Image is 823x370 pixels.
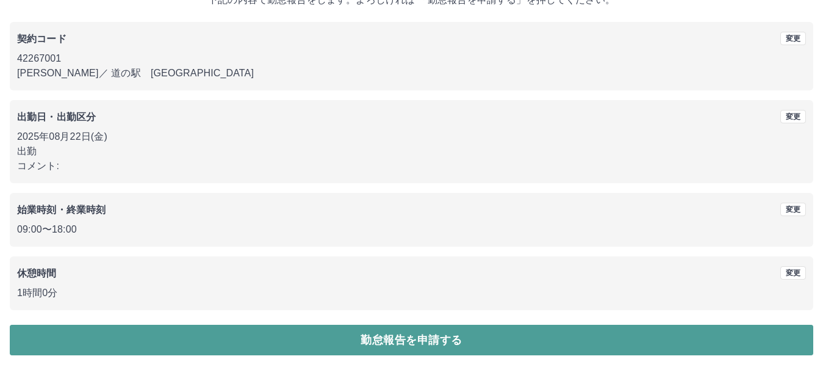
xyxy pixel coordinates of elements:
b: 出勤日・出勤区分 [17,112,96,122]
button: 勤怠報告を申請する [10,325,813,355]
p: 1時間0分 [17,286,806,300]
p: 42267001 [17,51,806,66]
b: 休憩時間 [17,268,57,278]
p: コメント: [17,159,806,173]
p: [PERSON_NAME] ／ 道の駅 [GEOGRAPHIC_DATA] [17,66,806,81]
p: 出勤 [17,144,806,159]
button: 変更 [780,266,806,280]
p: 09:00 〜 18:00 [17,222,806,237]
b: 契約コード [17,34,66,44]
button: 変更 [780,32,806,45]
button: 変更 [780,110,806,123]
p: 2025年08月22日(金) [17,129,806,144]
b: 始業時刻・終業時刻 [17,205,106,215]
button: 変更 [780,203,806,216]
